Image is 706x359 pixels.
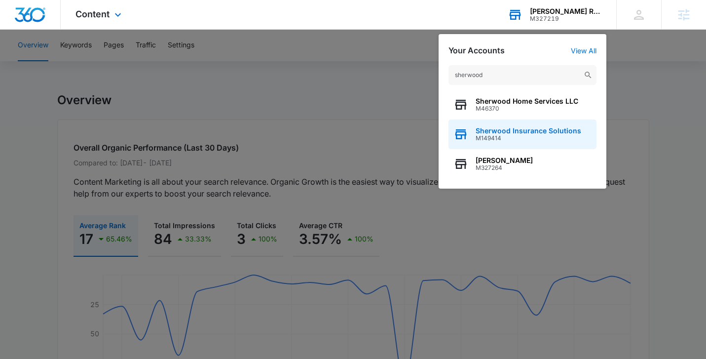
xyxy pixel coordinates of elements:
[448,120,596,149] button: Sherwood Insurance SolutionsM149414
[109,58,166,65] div: Keywords by Traffic
[448,46,505,55] h2: Your Accounts
[448,90,596,120] button: Sherwood Home Services LLCM46370
[16,16,24,24] img: logo_orange.svg
[98,57,106,65] img: tab_keywords_by_traffic_grey.svg
[27,57,35,65] img: tab_domain_overview_orange.svg
[476,164,533,171] span: M327264
[476,105,578,112] span: M46370
[476,157,533,164] span: [PERSON_NAME]
[16,26,24,34] img: website_grey.svg
[530,7,602,15] div: account name
[476,127,581,135] span: Sherwood Insurance Solutions
[571,46,596,55] a: View All
[476,135,581,142] span: M149414
[530,15,602,22] div: account id
[448,149,596,179] button: [PERSON_NAME]M327264
[75,9,110,19] span: Content
[448,65,596,85] input: Search Accounts
[28,16,48,24] div: v 4.0.25
[476,97,578,105] span: Sherwood Home Services LLC
[37,58,88,65] div: Domain Overview
[26,26,109,34] div: Domain: [DOMAIN_NAME]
